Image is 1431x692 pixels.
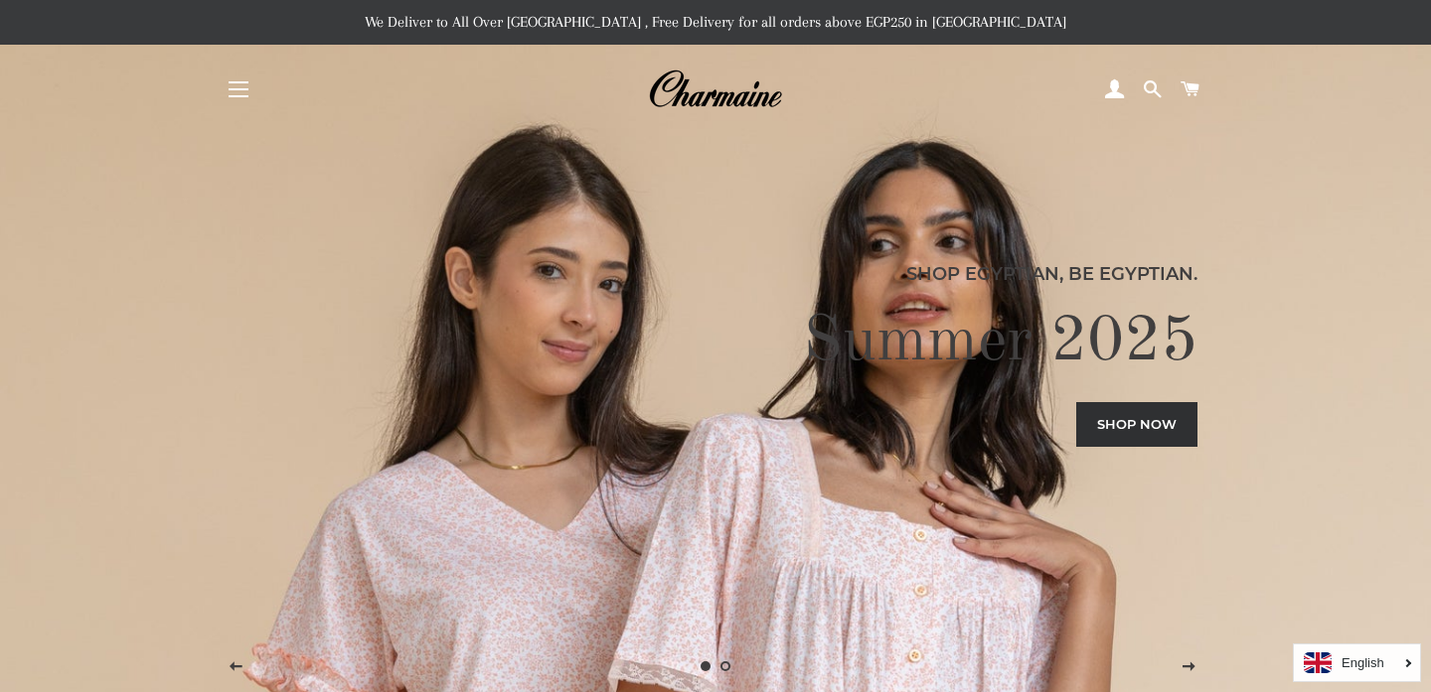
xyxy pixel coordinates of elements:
[648,68,782,111] img: Charmaine Egypt
[1076,402,1197,446] a: Shop now
[1304,652,1410,673] a: English
[234,260,1198,288] p: Shop Egyptian, Be Egyptian.
[212,642,261,692] button: Previous slide
[234,303,1198,382] h2: Summer 2025
[696,656,715,676] a: Slide 1, current
[1342,656,1384,669] i: English
[715,656,735,676] a: Load slide 2
[1165,642,1214,692] button: Next slide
